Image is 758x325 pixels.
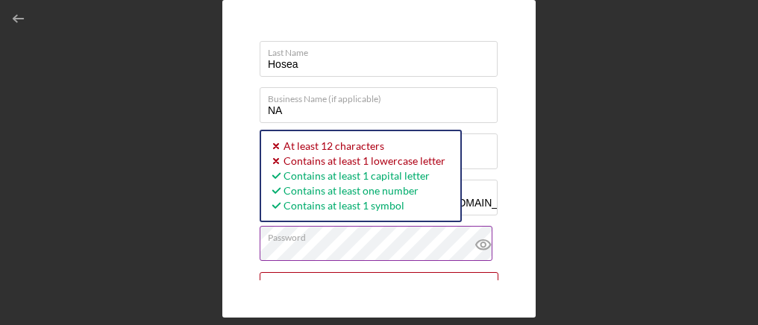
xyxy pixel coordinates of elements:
div: Contains at least 1 lowercase letter [269,154,445,168]
div: Contains at least one number [269,183,445,198]
label: Last Name [268,42,498,58]
div: At least 12 characters [269,139,445,154]
div: Contains at least 1 symbol [269,198,445,213]
label: Password [268,227,498,243]
label: Business Name (if applicable) [268,88,498,104]
keeper-lock: Open Keeper Popup [445,235,463,253]
div: Contains at least 1 capital letter [269,168,445,183]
